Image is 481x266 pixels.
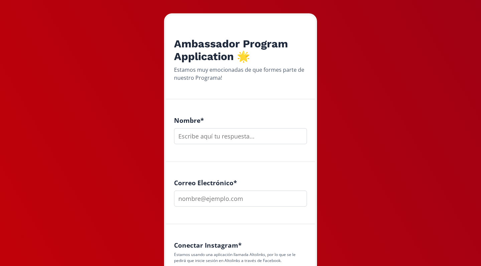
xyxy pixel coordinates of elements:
[174,252,307,264] p: Estamos usando una aplicación llamada Altolinks, por lo que se le pedirá que inicie sesión en Alt...
[174,179,307,187] h4: Correo Electrónico *
[174,66,307,82] div: Estamos muy emocionadas de que formes parte de nuestro Programa!
[174,37,307,63] h2: Ambassador Program Application 🌟
[174,128,307,144] input: Escribe aquí tu respuesta...
[174,191,307,207] input: nombre@ejemplo.com
[174,241,307,249] h4: Conectar Instagram *
[174,116,307,124] h4: Nombre *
